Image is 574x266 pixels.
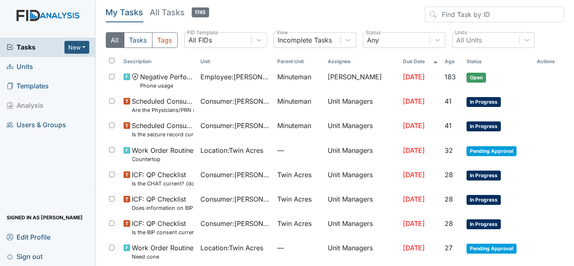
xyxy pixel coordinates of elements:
[403,97,425,105] span: [DATE]
[277,145,322,155] span: —
[445,146,453,154] span: 32
[324,215,400,240] td: Unit Managers
[324,142,400,166] td: Unit Managers
[132,155,193,163] small: Countertop
[120,55,197,69] th: Toggle SortBy
[132,194,194,212] span: ICF: QP Checklist Does information on BIP and consent match?
[467,195,501,205] span: In Progress
[132,218,194,236] span: ICF: QP Checklist Is the BIP consent current? (document the date, BIP number in the comment section)
[403,195,425,203] span: [DATE]
[457,35,482,45] div: All Units
[467,121,501,131] span: In Progress
[132,106,194,114] small: Are the Physicians/PRN orders updated every 90 days?
[132,131,194,138] small: Is the seizure record current?
[445,219,453,228] span: 28
[277,72,311,82] span: Minuteman
[324,191,400,215] td: Unit Managers
[445,195,453,203] span: 28
[277,96,311,106] span: Minuteman
[463,55,534,69] th: Toggle SortBy
[200,243,263,253] span: Location : Twin Acres
[132,204,194,212] small: Does information on BIP and consent match?
[277,243,322,253] span: —
[140,72,194,90] span: Negative Performance Review Phone usage
[467,219,501,229] span: In Progress
[445,97,452,105] span: 41
[200,72,271,82] span: Employee : [PERSON_NAME][GEOGRAPHIC_DATA]
[106,7,143,18] h5: My Tasks
[7,80,49,93] span: Templates
[189,35,212,45] div: All FIDs
[106,32,124,48] button: All
[200,170,271,180] span: Consumer : [PERSON_NAME]
[132,253,193,261] small: Need cone
[403,146,425,154] span: [DATE]
[200,218,271,228] span: Consumer : [PERSON_NAME]
[403,244,425,252] span: [DATE]
[277,218,312,228] span: Twin Acres
[425,7,564,22] input: Find Task by ID
[7,211,83,224] span: Signed in as [PERSON_NAME]
[106,32,178,48] div: Type filter
[445,171,453,179] span: 28
[7,250,43,263] span: Sign out
[367,35,379,45] div: Any
[152,32,178,48] button: Tags
[7,60,33,73] span: Units
[445,73,456,81] span: 183
[441,55,463,69] th: Toggle SortBy
[324,166,400,191] td: Unit Managers
[467,97,501,107] span: In Progress
[7,230,50,243] span: Edit Profile
[278,35,332,45] div: Incomplete Tasks
[324,240,400,264] td: Unit Managers
[132,96,194,114] span: Scheduled Consumer Chart Review Are the Physicians/PRN orders updated every 90 days?
[7,42,64,52] a: Tasks
[132,228,194,236] small: Is the BIP consent current? (document the date, BIP number in the comment section)
[109,58,114,63] input: Toggle All Rows Selected
[192,7,209,17] span: 1745
[132,243,193,261] span: Work Order Routine Need cone
[277,194,312,204] span: Twin Acres
[200,96,271,106] span: Consumer : [PERSON_NAME]
[445,121,452,130] span: 41
[197,55,274,69] th: Toggle SortBy
[403,121,425,130] span: [DATE]
[467,171,501,180] span: In Progress
[324,55,400,69] th: Assignee
[200,145,263,155] span: Location : Twin Acres
[140,82,194,90] small: Phone usage
[7,119,66,131] span: Users & Groups
[324,117,400,142] td: Unit Managers
[445,244,453,252] span: 27
[200,194,271,204] span: Consumer : [PERSON_NAME]
[124,32,152,48] button: Tasks
[132,121,194,138] span: Scheduled Consumer Chart Review Is the seizure record current?
[324,69,400,93] td: [PERSON_NAME]
[403,73,425,81] span: [DATE]
[132,180,194,188] small: Is the CHAT current? (document the date in the comment section)
[274,55,325,69] th: Toggle SortBy
[277,170,312,180] span: Twin Acres
[150,7,209,18] h5: All Tasks
[64,41,89,54] button: New
[277,121,311,131] span: Minuteman
[403,219,425,228] span: [DATE]
[324,93,400,117] td: Unit Managers
[132,170,194,188] span: ICF: QP Checklist Is the CHAT current? (document the date in the comment section)
[200,121,271,131] span: Consumer : [PERSON_NAME]
[132,145,193,163] span: Work Order Routine Countertop
[403,171,425,179] span: [DATE]
[467,73,486,83] span: Open
[467,146,517,156] span: Pending Approval
[467,244,517,254] span: Pending Approval
[400,55,441,69] th: Toggle SortBy
[534,55,564,69] th: Actions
